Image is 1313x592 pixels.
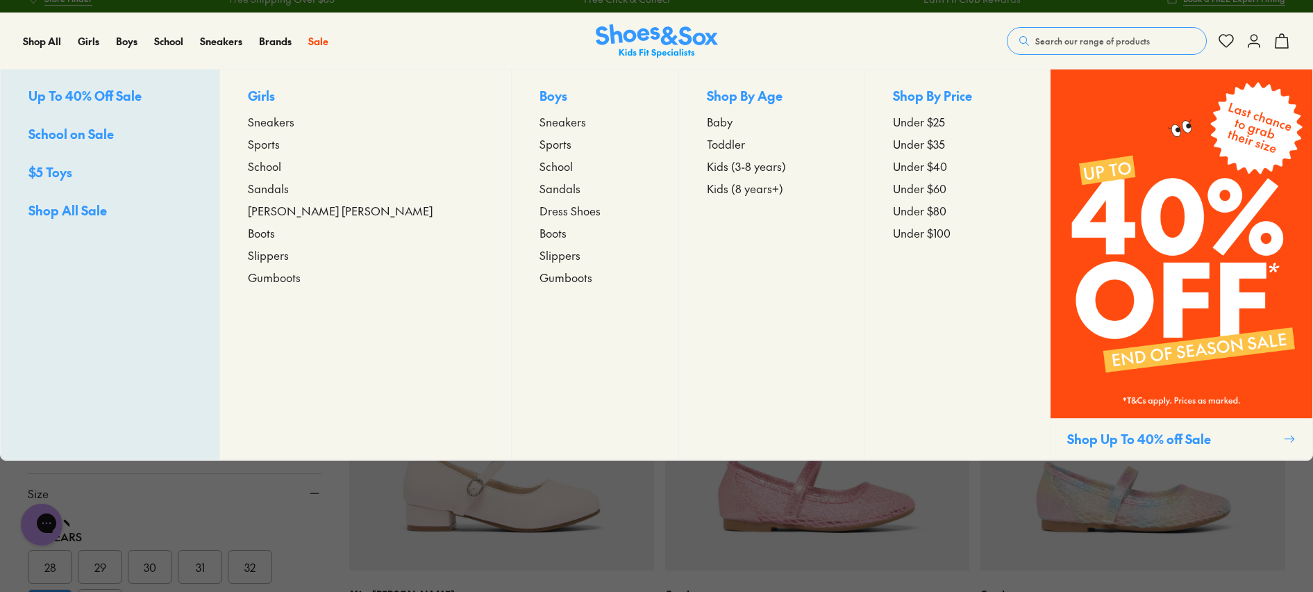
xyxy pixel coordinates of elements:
button: 30 [128,550,172,584]
span: Size [28,485,49,502]
p: Shop By Age [707,86,836,108]
a: School [248,158,483,174]
a: [PERSON_NAME] [PERSON_NAME] [248,202,483,219]
a: Under $35 [893,135,1022,152]
span: Kids (8 years+) [707,180,783,197]
a: Gumboots [540,269,651,286]
span: Brands [259,34,292,48]
a: Shoes & Sox [596,24,718,58]
a: Sports [248,135,483,152]
a: School on Sale [28,124,192,146]
a: Under $100 [893,224,1022,241]
span: School on Sale [28,125,114,142]
a: Shop Up To 40% off Sale [1050,69,1312,460]
a: Toddler [707,135,836,152]
a: Under $40 [893,158,1022,174]
span: Shop All [23,34,61,48]
span: Sports [540,135,571,152]
span: Sneakers [200,34,242,48]
a: Brands [259,34,292,49]
a: Kids (8 years+) [707,180,836,197]
span: Dress Shoes [540,202,601,219]
button: 28 [28,550,72,584]
span: Under $100 [893,224,951,241]
span: Sale [308,34,328,48]
span: Kids (3-8 years) [707,158,786,174]
a: Under $80 [893,202,1022,219]
span: Gumboots [540,269,592,286]
span: Girls [78,34,99,48]
span: Under $60 [893,180,946,197]
button: 29 [78,550,122,584]
span: Slippers [540,247,580,263]
span: Toddler [707,135,745,152]
a: Sports [540,135,651,152]
p: Girls [248,86,483,108]
button: Search our range of products [1007,27,1207,55]
span: Gumboots [248,269,301,286]
a: Sneakers [248,113,483,130]
span: Sports [248,135,280,152]
span: Up To 40% Off Sale [28,87,142,104]
span: Boys [116,34,137,48]
span: Under $80 [893,202,946,219]
div: 3-8 Years [28,528,321,545]
span: Sneakers [248,113,294,130]
span: School [154,34,183,48]
a: Sandals [540,180,651,197]
a: Slippers [540,247,651,263]
a: Kids (3-8 years) [707,158,836,174]
a: School [154,34,183,49]
span: $5 Toys [28,163,72,181]
a: Boys [116,34,137,49]
img: SNS_WEBASSETS_GRID_1080x1440_3.png [1051,69,1312,418]
a: Sale [308,34,328,49]
a: Boots [540,224,651,241]
span: [PERSON_NAME] [PERSON_NAME] [248,202,433,219]
a: Sneakers [540,113,651,130]
span: School [540,158,573,174]
span: Slippers [248,247,289,263]
a: Gumboots [248,269,483,286]
a: Sandals [248,180,483,197]
span: Under $35 [893,135,945,152]
p: Boys [540,86,651,108]
span: Sneakers [540,113,586,130]
span: Shop All Sale [28,202,107,219]
p: Shop Up To 40% off Sale [1067,429,1277,448]
a: Shop All [23,34,61,49]
button: Size [28,474,321,513]
img: SNS_Logo_Responsive.svg [596,24,718,58]
a: Sneakers [200,34,242,49]
a: Boots [248,224,483,241]
span: Sandals [540,180,580,197]
span: Sandals [248,180,289,197]
a: Girls [78,34,99,49]
a: Slippers [248,247,483,263]
a: Baby [707,113,836,130]
button: 31 [178,550,222,584]
a: Under $25 [893,113,1022,130]
span: School [248,158,281,174]
span: Under $25 [893,113,945,130]
p: Shop By Price [893,86,1022,108]
a: Shop All Sale [28,201,192,222]
span: Under $40 [893,158,947,174]
span: Baby [707,113,733,130]
a: Under $60 [893,180,1022,197]
span: Boots [248,224,275,241]
a: Up To 40% Off Sale [28,86,192,108]
a: $5 Toys [28,163,192,184]
iframe: Gorgias live chat messenger [14,499,69,550]
span: Search our range of products [1035,35,1150,47]
a: Dress Shoes [540,202,651,219]
button: 32 [228,550,272,584]
a: School [540,158,651,174]
span: Boots [540,224,567,241]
